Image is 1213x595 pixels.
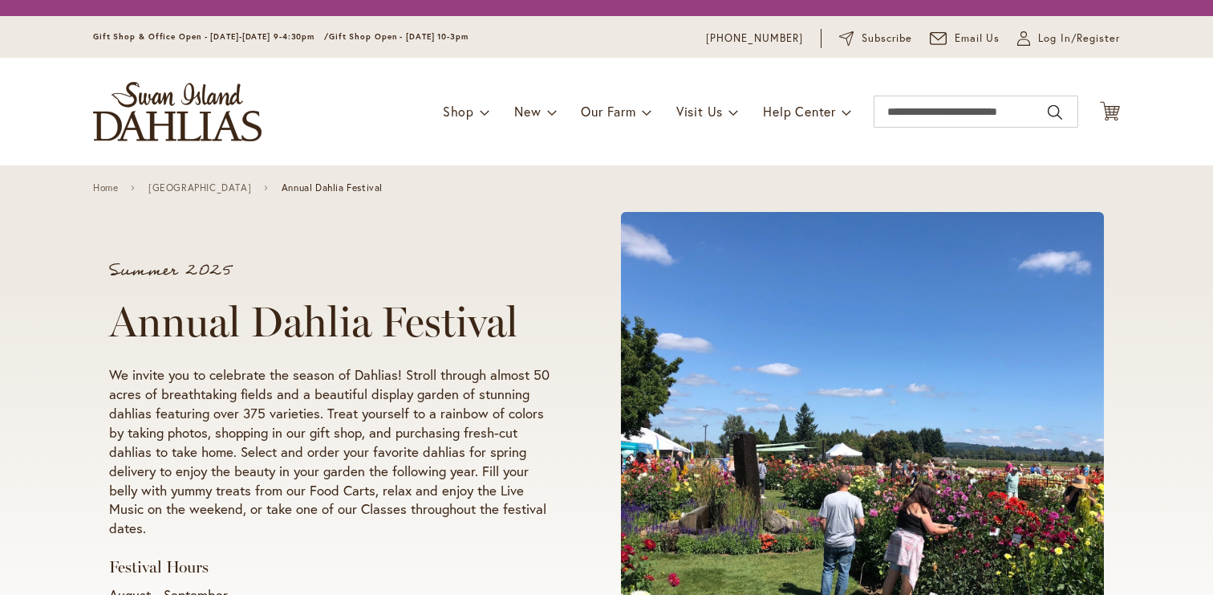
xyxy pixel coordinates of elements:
[109,298,560,346] h1: Annual Dahlia Festival
[443,103,474,120] span: Shop
[514,103,541,120] span: New
[763,103,836,120] span: Help Center
[93,82,262,141] a: store logo
[1038,31,1120,47] span: Log In/Register
[282,182,383,194] span: Annual Dahlia Festival
[930,31,1000,47] a: Email Us
[581,103,635,120] span: Our Farm
[109,365,560,539] p: We invite you to celebrate the season of Dahlias! Stroll through almost 50 acres of breathtaking ...
[109,557,560,577] h3: Festival Hours
[862,31,912,47] span: Subscribe
[1048,100,1062,125] button: Search
[955,31,1000,47] span: Email Us
[839,31,912,47] a: Subscribe
[676,103,723,120] span: Visit Us
[109,263,560,279] p: Summer 2025
[329,31,469,42] span: Gift Shop Open - [DATE] 10-3pm
[93,182,118,194] a: Home
[706,31,803,47] a: [PHONE_NUMBER]
[148,182,251,194] a: [GEOGRAPHIC_DATA]
[93,31,329,42] span: Gift Shop & Office Open - [DATE]-[DATE] 9-4:30pm /
[1017,31,1120,47] a: Log In/Register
